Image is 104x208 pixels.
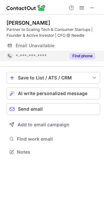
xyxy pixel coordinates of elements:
span: Add to email campaign [18,122,69,127]
span: Notes [17,149,97,155]
button: save-profile-one-click [7,72,100,84]
button: AI write personalized message [7,88,100,99]
span: Find work email [17,136,97,142]
img: ContactOut v5.3.10 [7,4,46,12]
div: Save to List / ATS / CRM [18,75,89,80]
button: Reveal Button [69,53,95,59]
span: Send email [18,106,43,112]
span: Email Unavailable [16,43,54,49]
button: Add to email campaign [7,119,100,131]
button: Notes [7,147,100,157]
button: Find work email [7,134,100,144]
button: Send email [7,103,100,115]
div: [PERSON_NAME] [7,20,50,26]
span: AI write personalized message [18,91,87,96]
div: Partner to Scaling Tech & Consumer Startups | Founder & Active Investor | CFO @ Needle [7,27,100,38]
